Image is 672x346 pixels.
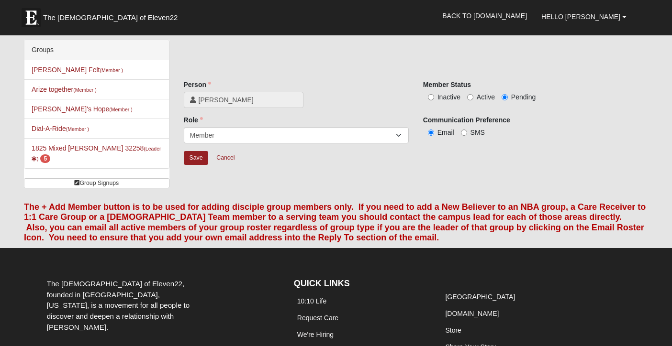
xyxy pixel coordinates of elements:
a: [PERSON_NAME]'s Hope(Member ) [32,105,133,113]
a: Back to [DOMAIN_NAME] [435,4,534,28]
img: Eleven22 logo [22,8,41,27]
span: Hello [PERSON_NAME] [541,13,620,21]
label: Communication Preference [423,115,510,125]
a: 1825 Mixed [PERSON_NAME] 32258(Leader) 5 [32,144,161,162]
span: The [DEMOGRAPHIC_DATA] of Eleven22 [43,13,178,22]
input: Alt+s [184,151,209,165]
div: Groups [24,40,168,60]
span: Active [477,93,495,101]
input: Inactive [428,94,434,100]
span: number of pending members [40,154,50,163]
span: [PERSON_NAME] [199,95,297,105]
input: Pending [502,94,508,100]
label: Role [184,115,203,125]
a: Arize together(Member ) [32,86,97,93]
h4: QUICK LINKS [294,279,428,289]
a: Group Signups [24,178,169,188]
input: Email [428,130,434,136]
a: Dial-A-Ride(Member ) [32,125,89,132]
a: Cancel [210,151,241,165]
small: (Member ) [100,67,123,73]
span: Inactive [437,93,460,101]
span: Pending [511,93,536,101]
a: [PERSON_NAME] Felt(Member ) [32,66,123,74]
a: The [DEMOGRAPHIC_DATA] of Eleven22 [17,3,208,27]
span: SMS [470,129,485,136]
small: (Leader ) [32,146,161,162]
font: The + Add Member button is to be used for adding disciple group members only. If you need to add ... [24,202,646,243]
a: Store [445,326,461,334]
a: Hello [PERSON_NAME] [534,5,634,29]
label: Member Status [423,80,471,89]
small: (Member ) [66,126,89,132]
span: Email [437,129,454,136]
a: [GEOGRAPHIC_DATA] [445,293,515,301]
small: (Member ) [73,87,96,93]
a: 10:10 Life [297,297,327,305]
input: SMS [461,130,467,136]
input: Active [467,94,473,100]
small: (Member ) [109,107,132,112]
label: Person [184,80,211,89]
a: [DOMAIN_NAME] [445,310,499,317]
a: Request Care [297,314,338,322]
